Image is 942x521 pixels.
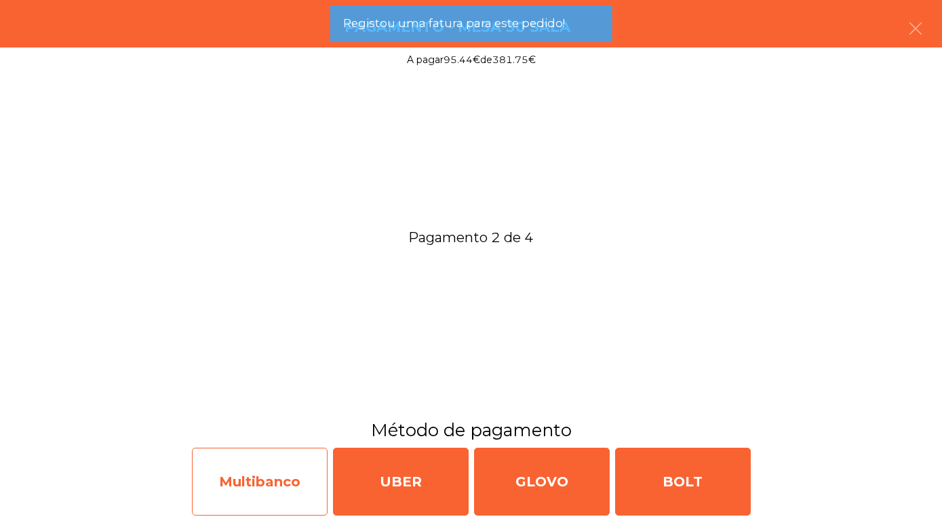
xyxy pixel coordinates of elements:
div: BOLT [615,448,751,516]
span: A pagar [407,54,444,66]
h3: Método de pagamento [10,418,932,442]
span: Registou uma fatura para este pedido! [343,15,565,32]
span: de [480,54,492,66]
span: 95.44€ [444,54,480,66]
span: Pagamento 2 de 4 [16,225,926,250]
div: GLOVO [474,448,610,516]
div: Multibanco [192,448,328,516]
div: UBER [333,448,469,516]
span: 381.75€ [492,54,536,66]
